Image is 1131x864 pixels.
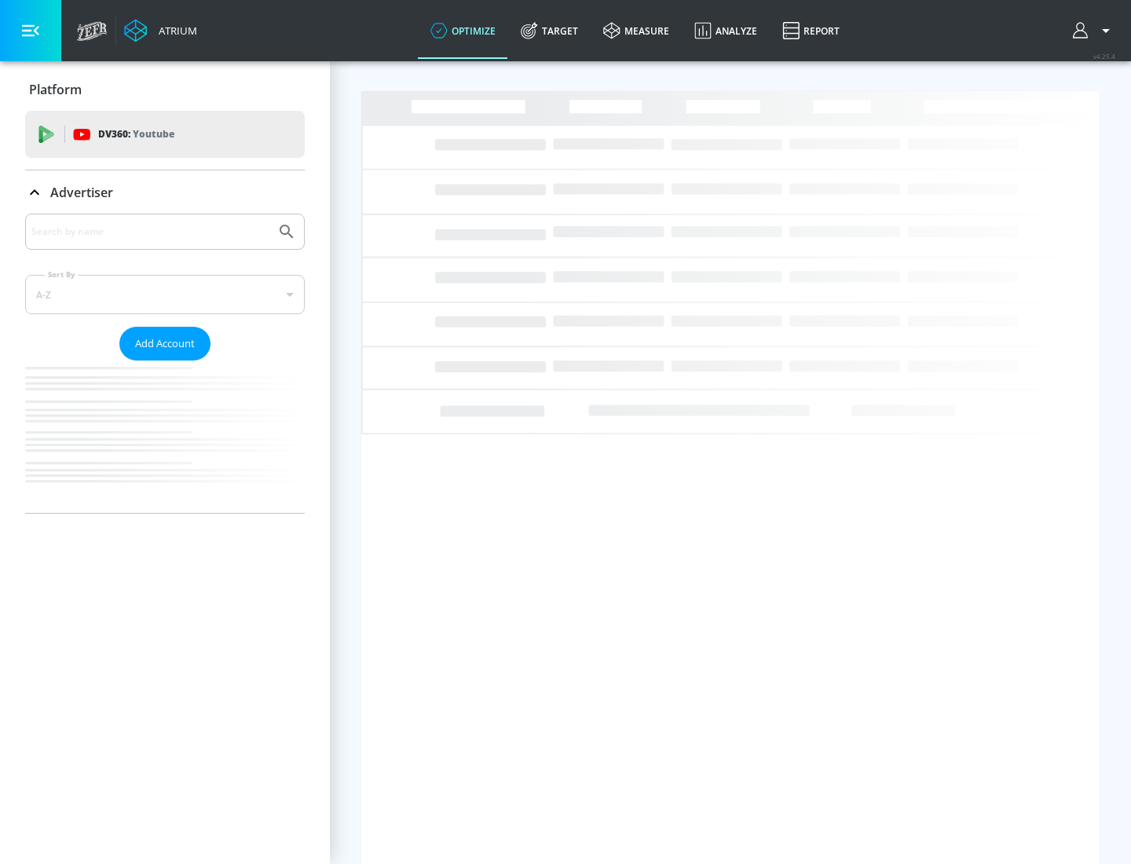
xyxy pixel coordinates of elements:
[31,221,269,242] input: Search by name
[152,24,197,38] div: Atrium
[770,2,852,59] a: Report
[25,275,305,314] div: A-Z
[25,111,305,158] div: DV360: Youtube
[682,2,770,59] a: Analyze
[418,2,508,59] a: optimize
[45,269,79,280] label: Sort By
[124,19,197,42] a: Atrium
[1093,52,1115,60] span: v 4.25.4
[25,170,305,214] div: Advertiser
[133,126,174,142] p: Youtube
[119,327,210,361] button: Add Account
[508,2,591,59] a: Target
[135,335,195,353] span: Add Account
[98,126,174,143] p: DV360:
[29,81,82,98] p: Platform
[50,184,113,201] p: Advertiser
[25,361,305,513] nav: list of Advertiser
[591,2,682,59] a: measure
[25,68,305,112] div: Platform
[25,214,305,513] div: Advertiser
